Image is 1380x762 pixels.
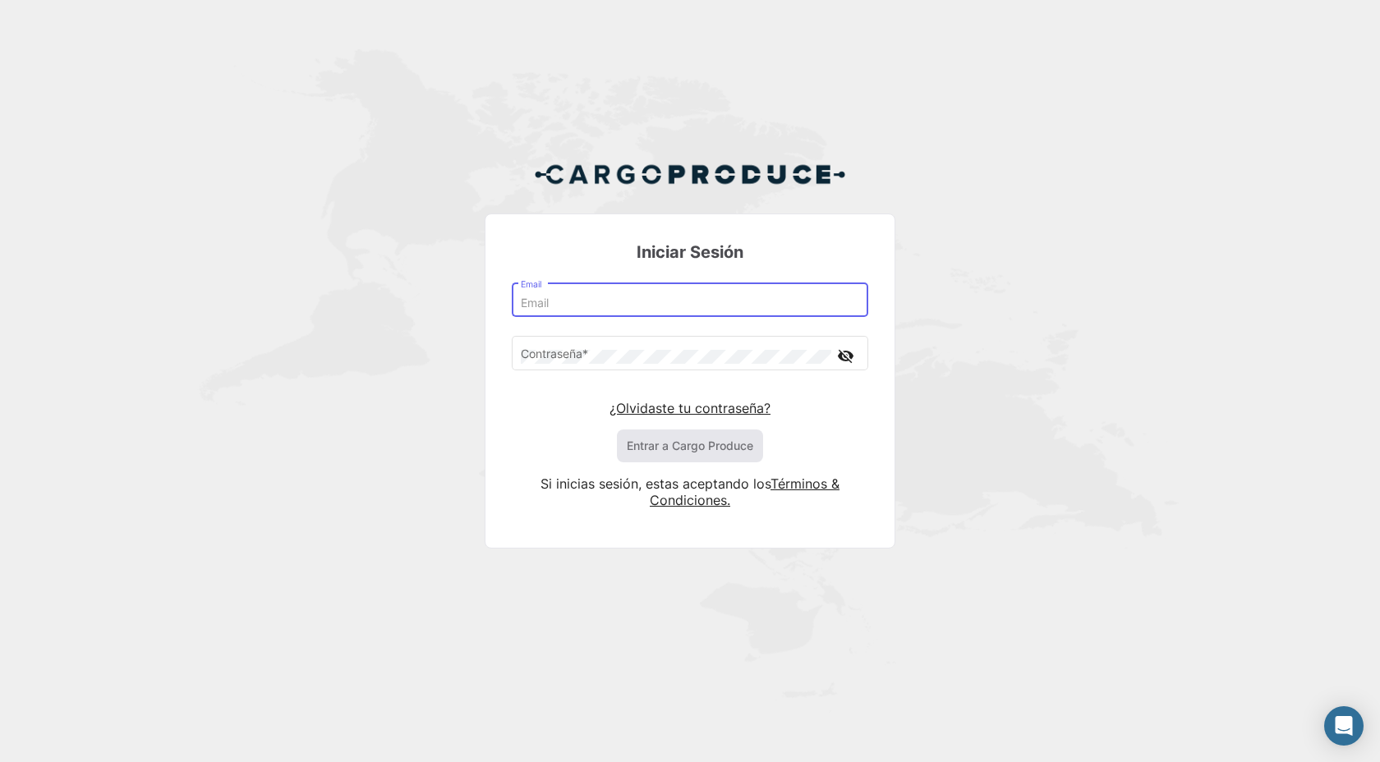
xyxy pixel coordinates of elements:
div: Abrir Intercom Messenger [1324,706,1364,746]
span: Si inicias sesión, estas aceptando los [540,475,770,492]
mat-icon: visibility_off [835,346,855,366]
img: Cargo Produce Logo [534,154,846,194]
a: Términos & Condiciones. [650,475,839,508]
a: ¿Olvidaste tu contraseña? [609,400,770,416]
input: Email [521,296,860,310]
h3: Iniciar Sesión [512,241,868,264]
